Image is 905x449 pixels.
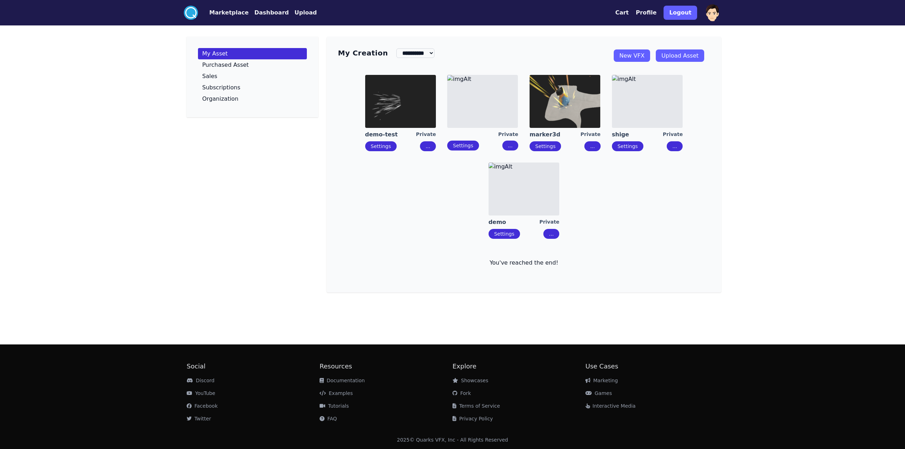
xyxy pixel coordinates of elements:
[254,8,289,17] button: Dashboard
[530,75,600,128] img: imgAlt
[704,4,721,21] img: profile
[656,49,704,62] a: Upload Asset
[198,59,307,71] a: Purchased Asset
[420,141,436,151] button: ...
[612,141,643,151] button: Settings
[187,361,320,371] h2: Social
[502,141,518,150] button: ...
[198,48,307,59] a: My Asset
[202,85,240,90] p: Subscriptions
[365,131,416,138] a: demo-test
[416,131,436,138] div: Private
[338,48,388,58] h3: My Creation
[585,378,618,383] a: Marketing
[320,361,452,371] h2: Resources
[498,131,518,138] div: Private
[664,3,697,23] a: Logout
[198,8,249,17] a: Marketplace
[452,361,585,371] h2: Explore
[539,218,560,226] div: Private
[289,8,317,17] a: Upload
[636,8,657,17] button: Profile
[615,8,629,17] button: Cart
[612,131,663,138] a: shige
[530,131,580,138] a: marker3d
[202,96,238,102] p: Organization
[249,8,289,17] a: Dashboard
[209,8,249,17] button: Marketplace
[202,73,217,79] p: Sales
[320,416,337,421] a: FAQ
[453,143,473,148] a: Settings
[489,229,520,239] button: Settings
[447,75,518,128] img: imgAlt
[452,378,488,383] a: Showcases
[187,403,218,409] a: Facebook
[489,218,539,226] a: demo
[198,82,307,93] a: Subscriptions
[187,390,215,396] a: YouTube
[320,390,353,396] a: Examples
[580,131,601,138] div: Private
[187,378,215,383] a: Discord
[452,416,493,421] a: Privacy Policy
[294,8,317,17] button: Upload
[535,143,555,149] a: Settings
[447,141,479,150] button: Settings
[202,51,228,57] p: My Asset
[585,390,612,396] a: Games
[198,93,307,105] a: Organization
[618,143,638,149] a: Settings
[397,436,508,443] div: 2025 © Quarks VFX, Inc - All Rights Reserved
[667,141,683,151] button: ...
[187,416,211,421] a: Twitter
[664,6,697,20] button: Logout
[365,75,436,128] img: imgAlt
[202,62,249,68] p: Purchased Asset
[452,390,471,396] a: Fork
[585,361,718,371] h2: Use Cases
[530,141,561,151] button: Settings
[452,403,500,409] a: Terms of Service
[338,259,710,267] p: You've reached the end!
[584,141,600,151] button: ...
[320,403,349,409] a: Tutorials
[489,163,559,215] img: imgAlt
[365,141,397,151] button: Settings
[612,75,683,128] img: imgAlt
[320,378,365,383] a: Documentation
[371,143,391,149] a: Settings
[198,71,307,82] a: Sales
[543,229,559,239] button: ...
[614,49,650,62] a: New VFX
[585,403,636,409] a: Interactive Media
[663,131,683,138] div: Private
[494,231,514,237] a: Settings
